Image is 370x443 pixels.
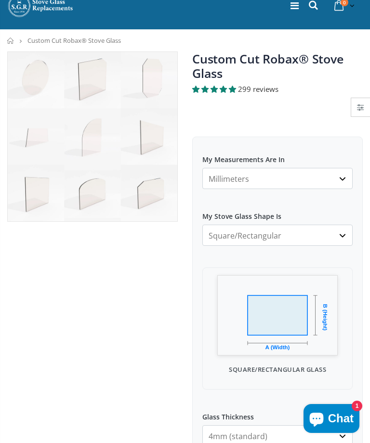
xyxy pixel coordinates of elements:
[301,404,362,435] inbox-online-store-chat: Shopify online store chat
[202,203,353,221] label: My Stove Glass Shape Is
[192,84,238,94] span: 4.94 stars
[192,51,343,81] a: Custom Cut Robax® Stove Glass
[217,275,338,355] img: Square/Rectangular Glass
[8,52,177,221] img: stove_glass_made_to_measure_800x_crop_center.jpg
[7,38,14,44] a: Home
[202,404,353,421] label: Glass Thickness
[27,36,121,45] span: Custom Cut Robax® Stove Glass
[202,147,353,164] label: My Measurements Are In
[210,365,345,375] p: Square/Rectangular Glass
[238,84,278,94] span: 299 reviews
